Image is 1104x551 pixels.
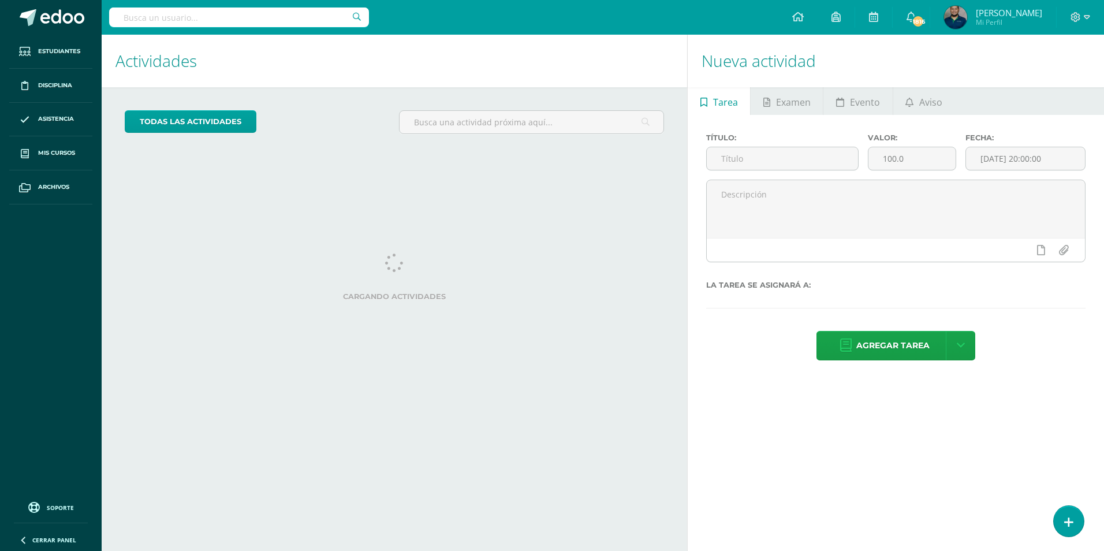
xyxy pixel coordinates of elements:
[115,35,673,87] h1: Actividades
[400,111,663,133] input: Busca una actividad próxima aquí...
[856,332,930,360] span: Agregar tarea
[751,87,823,115] a: Examen
[707,147,858,170] input: Título
[976,17,1042,27] span: Mi Perfil
[9,69,92,103] a: Disciplina
[125,292,664,301] label: Cargando actividades
[706,281,1086,289] label: La tarea se asignará a:
[702,35,1090,87] h1: Nueva actividad
[944,6,967,29] img: d8373e4dfd60305494891825aa241832.png
[38,114,74,124] span: Asistencia
[919,88,942,116] span: Aviso
[38,81,72,90] span: Disciplina
[9,35,92,69] a: Estudiantes
[32,536,76,544] span: Cerrar panel
[47,504,74,512] span: Soporte
[776,88,811,116] span: Examen
[14,499,88,515] a: Soporte
[850,88,880,116] span: Evento
[965,133,1086,142] label: Fecha:
[706,133,859,142] label: Título:
[893,87,955,115] a: Aviso
[976,7,1042,18] span: [PERSON_NAME]
[713,88,738,116] span: Tarea
[688,87,750,115] a: Tarea
[868,133,956,142] label: Valor:
[125,110,256,133] a: todas las Actividades
[9,136,92,170] a: Mis cursos
[109,8,369,27] input: Busca un usuario...
[823,87,892,115] a: Evento
[966,147,1085,170] input: Fecha de entrega
[9,170,92,204] a: Archivos
[38,47,80,56] span: Estudiantes
[911,15,924,28] span: 1816
[9,103,92,137] a: Asistencia
[38,183,69,192] span: Archivos
[868,147,955,170] input: Puntos máximos
[38,148,75,158] span: Mis cursos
